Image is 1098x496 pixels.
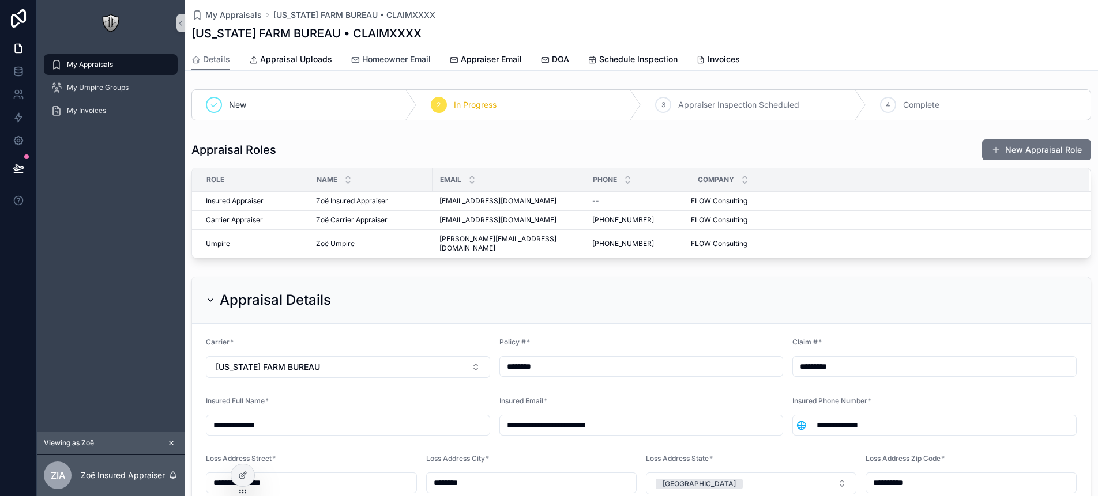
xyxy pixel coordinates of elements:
span: Appraiser Inspection Scheduled [678,99,799,111]
span: Homeowner Email [362,54,431,65]
span: My Invoices [67,106,106,115]
span: My Appraisals [67,60,113,69]
span: Insured Appraiser [206,196,264,206]
span: My Appraisals [205,9,262,21]
div: scrollable content [37,46,185,136]
span: Schedule Inspection [599,54,678,65]
span: Loss Address Street [206,454,272,463]
p: Zoë Insured Appraiser [81,470,165,481]
img: App logo [101,14,120,32]
span: Phone [593,175,617,184]
div: [GEOGRAPHIC_DATA] [663,479,736,489]
a: My Appraisals [44,54,178,75]
span: [US_STATE] FARM BUREAU [216,361,320,373]
h2: Appraisal Details [220,291,331,309]
a: Appraiser Email [449,49,522,72]
span: [EMAIL_ADDRESS][DOMAIN_NAME] [439,215,556,225]
span: Viewing as Zoë [44,438,94,448]
a: DOA [540,49,569,72]
span: Zoë Insured Appraiser [316,196,388,206]
span: 🌐 [796,419,806,431]
span: My Umpire Groups [67,83,129,92]
span: [EMAIL_ADDRESS][DOMAIN_NAME] [439,196,556,206]
span: DOA [552,54,569,65]
button: New Appraisal Role [982,139,1091,160]
a: My Appraisals [191,9,262,21]
span: Details [203,54,230,65]
span: Carrier Appraiser [206,215,263,225]
span: Loss Address State [646,454,709,463]
span: -- [592,196,599,206]
h1: Appraisal Roles [191,142,276,158]
span: [PHONE_NUMBER] [592,239,654,248]
span: Appraiser Email [461,54,522,65]
span: 3 [661,100,665,109]
span: Insured Full Name [206,396,265,405]
span: FLOW Consulting [691,239,747,248]
button: Select Button [646,472,856,494]
span: Carrier [206,338,230,346]
span: Email [440,175,461,184]
span: ZIA [51,468,65,482]
button: Select Button [206,356,490,378]
a: Details [191,49,230,71]
span: Policy # [499,338,526,346]
span: Company [698,175,734,184]
span: [PHONE_NUMBER] [592,215,654,225]
span: FLOW Consulting [691,196,747,206]
span: Role [206,175,224,184]
span: Appraisal Uploads [260,54,332,65]
span: 4 [886,100,890,109]
a: [US_STATE] FARM BUREAU • CLAIMXXXX [273,9,435,21]
span: Umpire [206,239,230,248]
span: [PERSON_NAME][EMAIL_ADDRESS][DOMAIN_NAME] [439,234,578,253]
span: Name [317,175,337,184]
h1: [US_STATE] FARM BUREAU • CLAIMXXXX [191,25,422,41]
a: Schedule Inspection [588,49,678,72]
span: Insured Phone Number [792,396,867,405]
span: Invoices [708,54,740,65]
span: Zoë Umpire [316,239,355,248]
a: Homeowner Email [351,49,431,72]
span: FLOW Consulting [691,215,747,225]
span: New [229,99,246,111]
a: My Invoices [44,100,178,121]
a: Invoices [696,49,740,72]
button: Select Button [793,415,810,436]
span: Loss Address City [426,454,485,463]
span: Zoë Carrier Appraiser [316,215,388,225]
a: Appraisal Uploads [249,49,332,72]
span: Loss Address Zip Code [866,454,941,463]
a: My Umpire Groups [44,77,178,98]
span: Complete [903,99,939,111]
span: Insured Email [499,396,543,405]
span: Claim # [792,338,818,346]
span: 2 [437,100,441,109]
span: In Progress [454,99,497,111]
